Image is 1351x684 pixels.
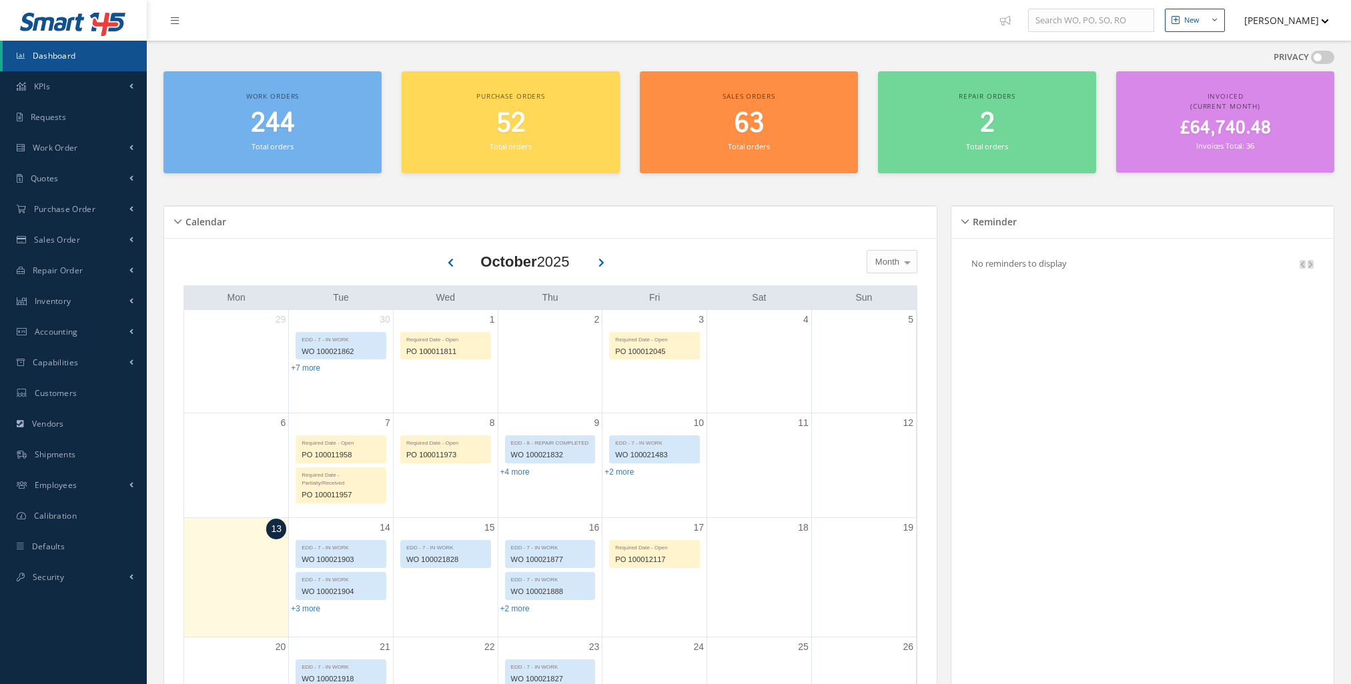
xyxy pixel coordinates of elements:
[795,413,811,433] a: October 11, 2025
[506,541,595,552] div: EDD - 7 - IN WORK
[878,71,1096,173] a: Repair orders 2 Total orders
[377,310,393,329] a: September 30, 2025
[296,333,386,344] div: EDD - 7 - IN WORK
[801,310,811,329] a: October 4, 2025
[401,333,490,344] div: Required Date - Open
[498,413,602,518] td: October 9, 2025
[602,518,707,637] td: October 17, 2025
[728,141,769,151] small: Total orders
[480,251,569,273] div: 2025
[592,310,602,329] a: October 2, 2025
[273,310,289,329] a: September 29, 2025
[900,637,916,657] a: October 26, 2025
[433,289,458,306] a: Wednesday
[330,289,352,306] a: Tuesday
[35,326,78,337] span: Accounting
[291,363,320,373] a: Show 7 more events
[1208,91,1244,101] span: Invoiced
[1116,71,1334,173] a: Invoiced (Current Month) £64,740.48 Invoices Total: 36
[401,436,490,447] div: Required Date - Open
[610,333,699,344] div: Required Date - Open
[163,71,382,173] a: Work orders 244 Total orders
[273,637,289,657] a: October 20, 2025
[696,310,707,329] a: October 3, 2025
[296,436,386,447] div: Required Date - Open
[35,449,76,460] span: Shipments
[723,91,775,101] span: Sales orders
[966,141,1007,151] small: Total orders
[610,344,699,359] div: PO 100012045
[33,571,64,583] span: Security
[35,479,77,491] span: Employees
[224,289,248,306] a: Monday
[393,518,498,637] td: October 15, 2025
[251,105,295,143] span: 244
[402,71,620,173] a: Purchase orders 52 Total orders
[610,541,699,552] div: Required Date - Open
[487,413,498,433] a: October 8, 2025
[959,91,1015,101] span: Repair orders
[1232,7,1329,33] button: [PERSON_NAME]
[795,637,811,657] a: October 25, 2025
[487,310,498,329] a: October 1, 2025
[506,584,595,599] div: WO 100021888
[34,510,77,521] span: Calibration
[602,413,707,518] td: October 10, 2025
[498,518,602,637] td: October 16, 2025
[3,41,147,71] a: Dashboard
[296,468,386,487] div: Required Date - Partially/Received
[296,447,386,463] div: PO 100011958
[476,91,545,101] span: Purchase orders
[900,413,916,433] a: October 12, 2025
[34,234,80,245] span: Sales Order
[811,413,916,518] td: October 12, 2025
[1274,51,1309,64] label: PRIVACY
[296,660,386,671] div: EDD - 7 - IN WORK
[33,265,83,276] span: Repair Order
[377,518,393,537] a: October 14, 2025
[482,518,498,537] a: October 15, 2025
[980,105,995,143] span: 2
[707,518,812,637] td: October 18, 2025
[900,518,916,537] a: October 19, 2025
[749,289,769,306] a: Saturday
[496,105,526,143] span: 52
[969,212,1017,228] h5: Reminder
[291,604,320,613] a: Show 3 more events
[707,310,812,413] td: October 4, 2025
[506,552,595,567] div: WO 100021877
[500,467,530,477] a: Show 4 more events
[184,413,289,518] td: October 6, 2025
[401,552,490,567] div: WO 100021828
[266,519,286,539] a: October 13, 2025
[278,413,288,433] a: October 6, 2025
[289,310,394,413] td: September 30, 2025
[184,310,289,413] td: September 29, 2025
[33,50,76,61] span: Dashboard
[811,310,916,413] td: October 5, 2025
[490,141,531,151] small: Total orders
[1180,115,1271,141] span: £64,740.48
[610,447,699,463] div: WO 100021483
[1165,9,1225,32] button: New
[480,253,536,270] b: October
[246,91,299,101] span: Work orders
[296,584,386,599] div: WO 100021904
[506,660,595,671] div: EDD - 7 - IN WORK
[393,310,498,413] td: October 1, 2025
[184,518,289,637] td: October 13, 2025
[382,413,393,433] a: October 7, 2025
[707,413,812,518] td: October 11, 2025
[252,141,293,151] small: Total orders
[1028,9,1154,33] input: Search WO, PO, SO, RO
[610,436,699,447] div: EDD - 7 - IN WORK
[34,203,95,215] span: Purchase Order
[393,413,498,518] td: October 8, 2025
[872,255,899,269] span: Month
[604,467,634,477] a: Show 2 more events
[971,257,1067,269] p: No reminders to display
[289,518,394,637] td: October 14, 2025
[31,173,59,184] span: Quotes
[401,447,490,463] div: PO 100011973
[181,212,226,228] h5: Calendar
